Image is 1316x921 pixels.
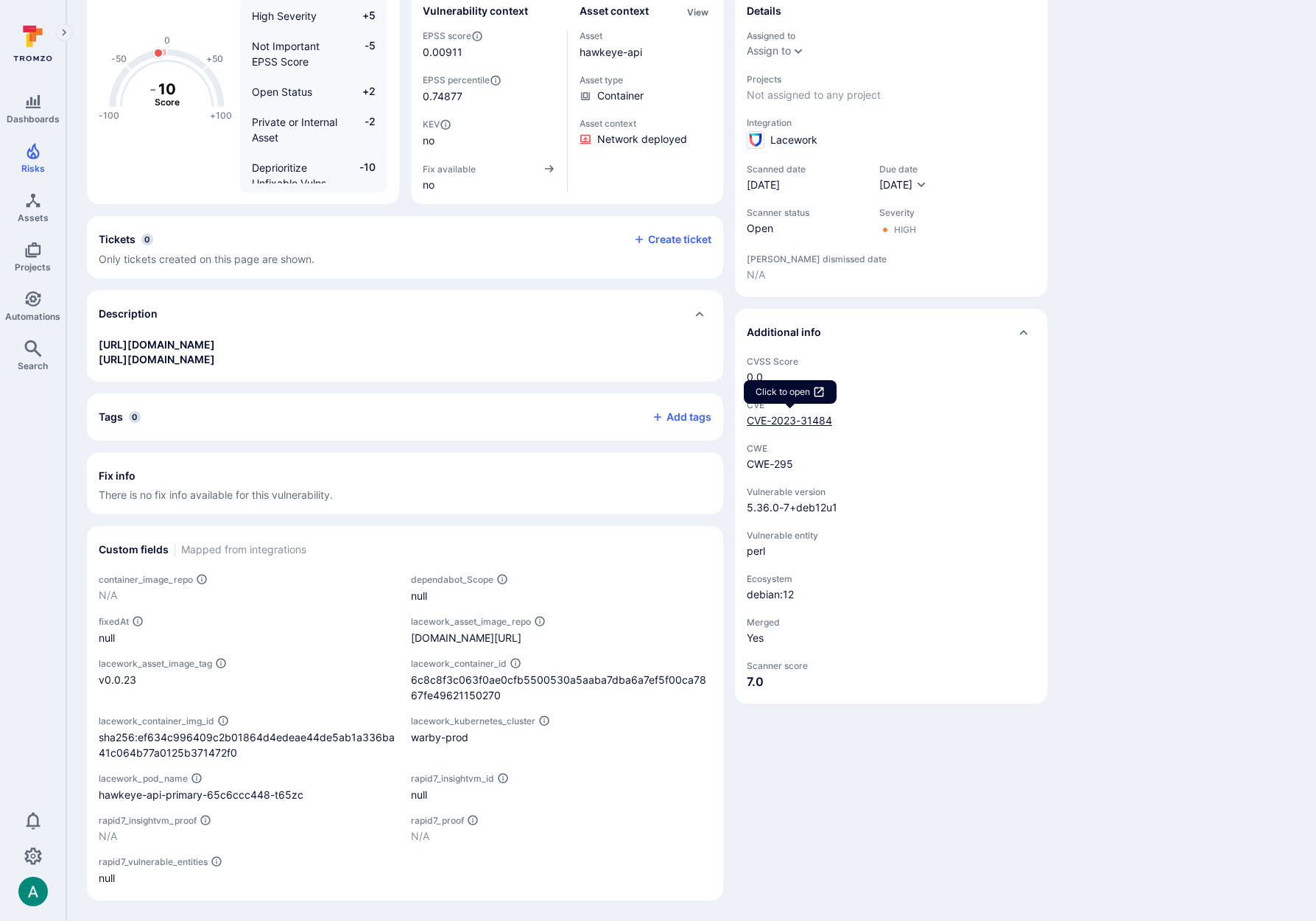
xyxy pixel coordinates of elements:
[747,356,1035,367] span: CVSS Score
[894,224,916,236] div: High
[747,221,865,236] span: Open
[59,27,69,39] i: Expand navigation menu
[348,8,376,24] span: +5
[633,233,711,246] button: Create ticket
[99,410,123,424] h2: Tags
[735,309,1047,356] div: Collapse
[138,80,197,108] g: The vulnerability score is based on the parameters defined in the settings
[747,631,1035,645] span: Yes
[735,309,1047,704] section: additional info card
[99,253,314,265] span: Only tickets created on this page are shown.
[411,829,711,844] p: N/A
[411,672,711,703] div: 6c8c8f3c063f0ae0cfb5500530a5aaba7dba6a7ef5f00ca7867fe49621150270
[348,114,376,145] span: -2
[411,658,507,669] span: lacework_container_id
[411,588,711,603] div: null
[423,4,528,18] h2: Vulnerability context
[423,45,462,60] span: 0.00911
[87,216,723,279] div: Collapse
[411,616,531,627] span: lacework_asset_image_repo
[597,88,644,103] span: Container
[684,7,711,18] button: View
[580,30,712,41] span: Asset
[423,74,555,86] span: EPSS percentile
[99,616,129,627] span: fixedAt
[747,674,1035,689] span: 7.0
[155,97,180,108] text: Score
[747,253,1035,265] span: [PERSON_NAME] dismissed date
[747,414,832,427] a: CVE-2023-31484
[21,163,45,174] span: Risks
[411,729,711,745] div: warby-prod
[747,458,793,470] a: CWE-295
[99,630,399,645] div: null
[747,164,865,175] span: Scanned date
[747,178,865,192] span: [DATE]
[879,178,912,191] span: [DATE]
[99,574,193,585] span: container_image_repo
[252,10,317,22] span: High Severity
[747,325,821,340] h2: Additional info
[348,160,376,191] span: -10
[640,405,711,429] button: Add tags
[747,443,1035,454] span: CWE
[111,53,127,64] text: -50
[747,587,1035,602] span: debian:12
[87,216,723,279] section: tickets card
[87,526,723,900] section: custom fields card
[747,617,1035,628] span: Merged
[756,386,810,398] div: Click to open
[580,4,649,18] h2: Asset context
[99,729,399,760] div: sha256:ef634c996409c2b01864d4edeae44de5ab1a336ba41c064b77a0125b371472f0
[158,80,176,98] tspan: 10
[423,30,555,42] span: EPSS score
[411,787,711,802] div: null
[99,307,158,321] h2: Description
[18,360,48,371] span: Search
[580,74,712,85] span: Asset type
[87,290,723,337] div: Collapse description
[99,542,169,557] h2: Custom fields
[747,544,1035,558] span: perl
[18,877,48,906] img: ACg8ocLSa5mPYBaXNx3eFu_EmspyJX0laNWN7cXOFirfQ7srZveEpg=s96-c
[879,178,927,192] button: [DATE]
[99,672,399,687] div: v0.0.23
[99,469,136,483] h2: Fix info
[55,24,73,41] button: Expand navigation menu
[580,118,712,129] span: Asset context
[99,815,197,826] span: rapid7_insightvm_proof
[423,133,555,148] span: no
[99,773,188,784] span: lacework_pod_name
[411,773,494,784] span: rapid7_insightvm_id
[5,311,60,322] span: Automations
[747,486,1035,497] span: Vulnerable version
[879,207,916,218] span: Severity
[411,715,535,726] span: lacework_kubernetes_cluster
[747,30,1035,41] span: Assigned to
[181,542,306,557] span: Mapped from integrations
[747,399,1035,410] span: CVE
[770,133,817,147] span: Lacework
[879,164,927,192] div: Due date field
[423,178,555,192] span: no
[747,370,1035,385] span: 0.0
[18,877,48,906] div: Arjan Dehar
[99,338,215,351] a: [URL][DOMAIN_NAME]
[747,573,1035,584] span: Ecosystem
[99,870,399,886] div: null
[423,164,476,175] span: Fix available
[99,856,208,867] span: rapid7_vulnerable_entities
[747,88,1035,102] span: Not assigned to any project
[99,829,399,844] p: N/A
[99,588,399,603] p: N/A
[747,207,865,218] span: Scanner status
[206,53,223,64] text: +50
[149,80,156,98] tspan: -
[141,234,153,245] span: 0
[411,815,464,826] span: rapid7_proof
[252,116,337,144] span: Private or Internal Asset
[423,119,555,130] span: KEV
[129,411,141,423] span: 0
[99,110,119,121] text: -100
[87,452,723,514] section: fix info card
